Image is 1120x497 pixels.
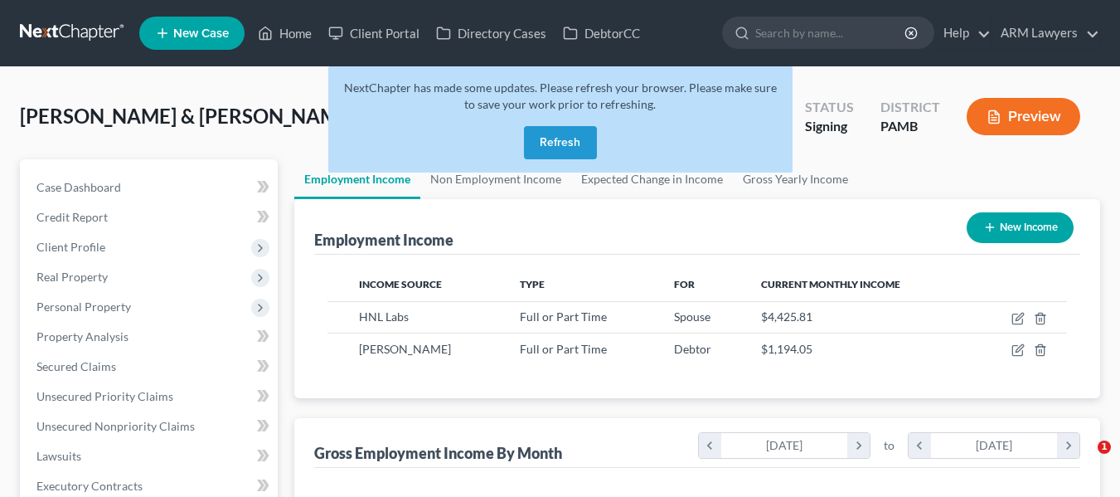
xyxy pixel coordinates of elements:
span: Case Dashboard [36,180,121,194]
input: Search by name... [755,17,907,48]
span: HNL Labs [359,309,409,324]
button: Preview [967,98,1080,135]
a: Case Dashboard [23,173,278,202]
div: Gross Employment Income By Month [314,443,562,463]
span: Debtor [674,342,711,356]
a: Client Portal [320,18,428,48]
button: Refresh [524,126,597,159]
button: New Income [967,212,1074,243]
div: Signing [805,117,854,136]
span: NextChapter has made some updates. Please refresh your browser. Please make sure to save your wor... [344,80,777,111]
div: District [880,98,940,117]
span: Spouse [674,309,710,324]
div: PAMB [880,117,940,136]
span: Full or Part Time [520,309,607,324]
span: Unsecured Nonpriority Claims [36,419,195,433]
a: Lawsuits [23,441,278,471]
a: Home [250,18,320,48]
a: ARM Lawyers [992,18,1099,48]
span: 1 [1098,441,1111,454]
a: Employment Income [294,159,420,199]
span: to [884,437,895,454]
span: Current Monthly Income [761,278,900,290]
span: Real Property [36,270,108,284]
i: chevron_right [1057,433,1079,458]
a: Property Analysis [23,322,278,352]
i: chevron_left [909,433,931,458]
span: Secured Claims [36,359,116,373]
iframe: Intercom live chat [1064,441,1103,480]
a: Unsecured Priority Claims [23,382,278,412]
span: New Case [173,27,229,40]
span: Executory Contracts [36,479,143,493]
i: chevron_right [847,433,870,458]
span: For [674,278,695,290]
span: Full or Part Time [520,342,607,356]
span: $1,194.05 [761,342,812,356]
span: Unsecured Priority Claims [36,389,173,403]
a: Gross Yearly Income [733,159,858,199]
i: chevron_left [699,433,721,458]
a: Unsecured Nonpriority Claims [23,412,278,441]
span: [PERSON_NAME] & [PERSON_NAME] [20,104,356,128]
a: Credit Report [23,202,278,232]
a: DebtorCC [555,18,648,48]
a: Help [935,18,991,48]
span: Income Source [359,278,442,290]
span: Credit Report [36,210,108,224]
span: $4,425.81 [761,309,812,324]
div: Employment Income [314,230,453,250]
span: [PERSON_NAME] [359,342,451,356]
span: Lawsuits [36,449,81,463]
a: Secured Claims [23,352,278,382]
span: Type [520,278,545,290]
a: Directory Cases [428,18,555,48]
span: Personal Property [36,300,131,314]
div: [DATE] [931,433,1058,458]
div: [DATE] [721,433,848,458]
span: Client Profile [36,240,105,254]
span: Property Analysis [36,329,128,344]
div: Status [805,98,854,117]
